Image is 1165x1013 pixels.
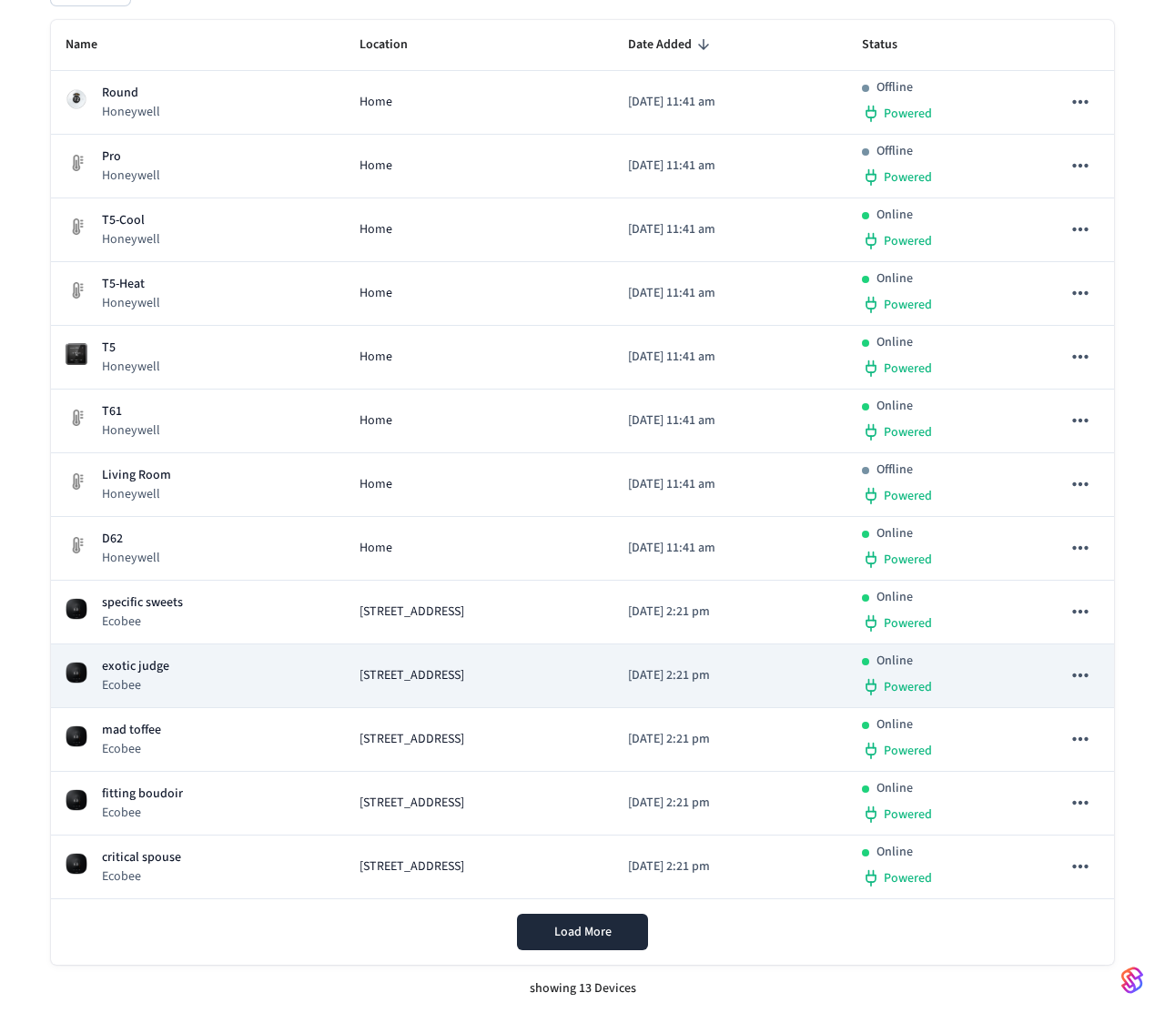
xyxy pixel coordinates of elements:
[66,343,87,365] img: honeywell_t5t6
[66,407,87,429] img: thermostat_fallback
[66,853,87,875] img: ecobee_lite_3
[102,147,160,167] p: Pro
[66,31,121,59] span: Name
[884,614,932,633] span: Powered
[360,666,464,685] span: [STREET_ADDRESS]
[876,78,913,97] p: Offline
[360,475,392,494] span: Home
[884,869,932,887] span: Powered
[876,269,913,289] p: Online
[102,740,161,758] p: Ecobee
[360,603,464,622] span: [STREET_ADDRESS]
[360,157,392,176] span: Home
[876,206,913,225] p: Online
[66,88,87,110] img: honeywell_round
[876,779,913,798] p: Online
[628,157,833,176] p: [DATE] 11:41 am
[628,93,833,112] p: [DATE] 11:41 am
[628,220,833,239] p: [DATE] 11:41 am
[628,666,833,685] p: [DATE] 2:21 pm
[66,534,87,556] img: thermostat_fallback
[876,588,913,607] p: Online
[360,284,392,303] span: Home
[884,168,932,187] span: Powered
[628,411,833,431] p: [DATE] 11:41 am
[554,923,612,941] span: Load More
[102,848,181,867] p: critical spouse
[360,93,392,112] span: Home
[102,721,161,740] p: mad toffee
[876,843,913,862] p: Online
[628,730,833,749] p: [DATE] 2:21 pm
[102,549,160,567] p: Honeywell
[102,593,183,613] p: specific sweets
[102,466,171,485] p: Living Room
[628,857,833,876] p: [DATE] 2:21 pm
[360,539,392,558] span: Home
[628,603,833,622] p: [DATE] 2:21 pm
[51,20,1114,899] table: sticky table
[884,487,932,505] span: Powered
[66,279,87,301] img: thermostat_fallback
[360,348,392,367] span: Home
[66,471,87,492] img: thermostat_fallback
[876,715,913,734] p: Online
[360,31,431,59] span: Location
[628,31,715,59] span: Date Added
[884,423,932,441] span: Powered
[102,785,183,804] p: fitting boudoir
[876,397,913,416] p: Online
[884,232,932,250] span: Powered
[884,805,932,824] span: Powered
[66,789,87,811] img: ecobee_lite_3
[884,296,932,314] span: Powered
[628,475,833,494] p: [DATE] 11:41 am
[102,103,160,121] p: Honeywell
[102,84,160,103] p: Round
[517,914,648,950] button: Load More
[862,31,921,59] span: Status
[51,965,1114,1013] div: showing 13 Devices
[628,539,833,558] p: [DATE] 11:41 am
[884,360,932,378] span: Powered
[102,530,160,549] p: D62
[102,339,160,358] p: T5
[360,220,392,239] span: Home
[876,461,913,480] p: Offline
[102,294,160,312] p: Honeywell
[876,524,913,543] p: Online
[102,358,160,376] p: Honeywell
[102,613,183,631] p: Ecobee
[360,730,464,749] span: [STREET_ADDRESS]
[102,485,171,503] p: Honeywell
[66,598,87,620] img: ecobee_lite_3
[102,230,160,248] p: Honeywell
[884,105,932,123] span: Powered
[102,867,181,886] p: Ecobee
[360,411,392,431] span: Home
[628,794,833,813] p: [DATE] 2:21 pm
[66,216,87,238] img: thermostat_fallback
[102,804,183,822] p: Ecobee
[102,167,160,185] p: Honeywell
[102,676,169,694] p: Ecobee
[102,211,160,230] p: T5-Cool
[1121,966,1143,995] img: SeamLogoGradient.69752ec5.svg
[876,652,913,671] p: Online
[102,657,169,676] p: exotic judge
[102,275,160,294] p: T5-Heat
[628,348,833,367] p: [DATE] 11:41 am
[876,333,913,352] p: Online
[66,152,87,174] img: thermostat_fallback
[66,662,87,684] img: ecobee_lite_3
[884,742,932,760] span: Powered
[884,551,932,569] span: Powered
[102,402,160,421] p: T61
[66,725,87,747] img: ecobee_lite_3
[628,284,833,303] p: [DATE] 11:41 am
[360,794,464,813] span: [STREET_ADDRESS]
[884,678,932,696] span: Powered
[360,857,464,876] span: [STREET_ADDRESS]
[876,142,913,161] p: Offline
[102,421,160,440] p: Honeywell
